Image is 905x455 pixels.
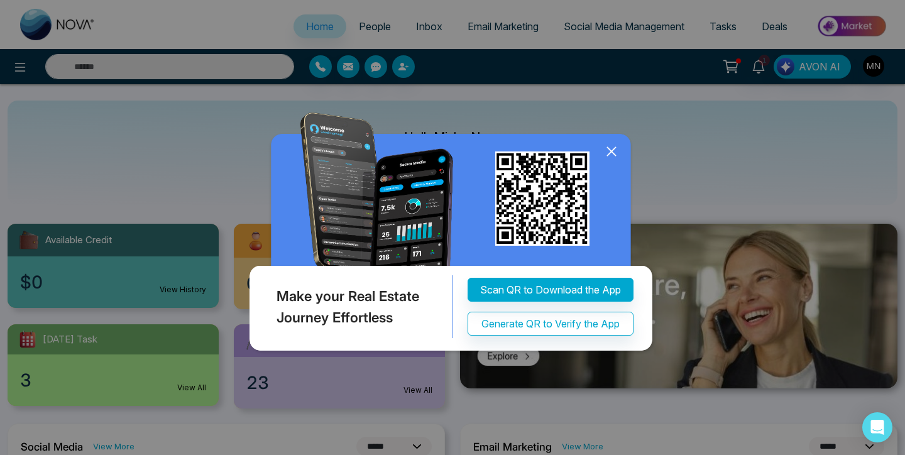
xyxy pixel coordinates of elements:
[862,412,892,442] div: Open Intercom Messenger
[468,312,633,336] button: Generate QR to Verify the App
[246,112,659,357] img: QRModal
[246,276,452,339] div: Make your Real Estate Journey Effortless
[468,278,633,302] button: Scan QR to Download the App
[495,151,590,246] img: qr_for_download_app.png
